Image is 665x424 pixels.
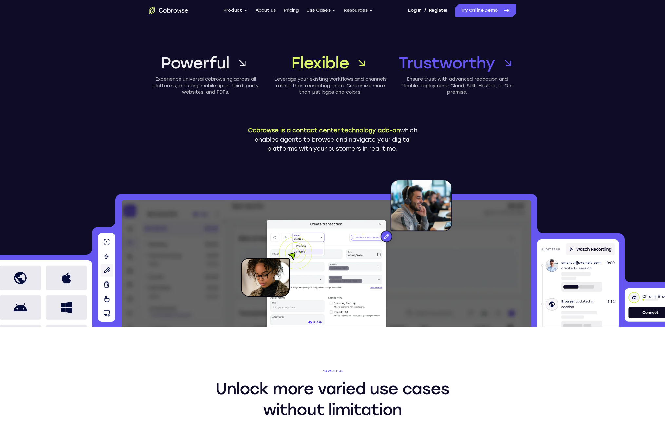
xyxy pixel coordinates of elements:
img: Blurry app dashboard [121,200,532,327]
a: Trustworthy [399,52,516,73]
span: Flexible [291,52,349,73]
p: Ensure trust with advanced redaction and flexible deployment: Cloud, Self-Hosted, or On-premise. [399,76,516,96]
span: Powerful [161,52,229,73]
a: Try Online Demo [455,4,516,17]
button: Resources [344,4,373,17]
span: / [424,7,426,14]
img: Audit trail [537,239,619,327]
img: An agent with a headset [351,180,452,249]
p: Experience universal cobrowsing across all platforms, including mobile apps, third-party websites... [149,76,262,96]
span: Powerful [207,369,458,373]
a: Register [429,4,448,17]
a: Flexible [274,52,387,73]
a: Powerful [149,52,262,73]
button: Use Cases [306,4,336,17]
img: A customer holding their phone [241,237,312,297]
span: Cobrowse is a contact center technology add-on [248,127,400,134]
a: Go to the home page [149,7,188,14]
a: About us [256,4,276,17]
img: Device info with connect button [625,288,665,322]
img: Agent and customer interacting during a co-browsing session [264,219,389,327]
h2: Unlock more varied use cases without limitation [207,378,458,420]
a: Pricing [284,4,299,17]
button: Product [223,4,248,17]
img: Agent tools [98,233,115,322]
a: Log In [408,4,421,17]
p: which enables agents to browse and navigate your digital platforms with your customers in real time. [242,126,423,153]
span: Trustworthy [399,52,495,73]
p: Leverage your existing workflows and channels rather than recreating them. Customize more than ju... [274,76,387,96]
